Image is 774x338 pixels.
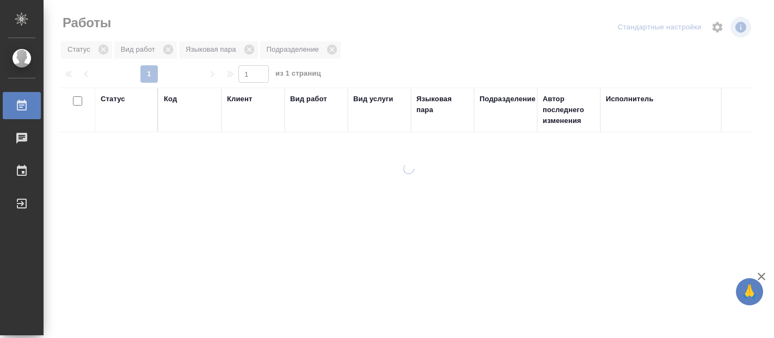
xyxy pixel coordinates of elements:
button: 🙏 [736,278,763,305]
span: 🙏 [740,280,759,303]
div: Вид работ [290,94,327,105]
div: Подразделение [480,94,536,105]
div: Статус [101,94,125,105]
div: Клиент [227,94,252,105]
div: Вид услуги [353,94,394,105]
div: Код [164,94,177,105]
div: Исполнитель [606,94,654,105]
div: Автор последнего изменения [543,94,595,126]
div: Языковая пара [416,94,469,115]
